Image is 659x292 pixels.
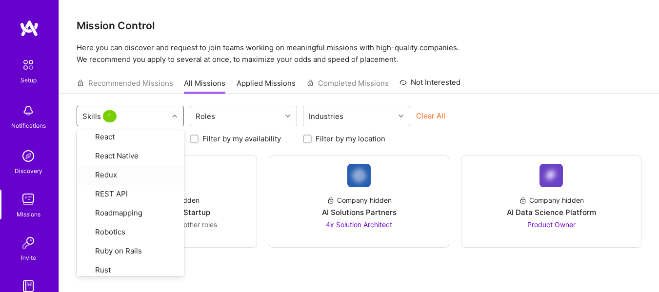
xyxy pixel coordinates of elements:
[20,19,39,37] img: logo
[80,109,121,123] div: Skills
[82,151,178,162] div: React Native
[306,109,346,123] div: Industries
[539,164,563,187] img: Company Logo
[82,246,178,257] div: Ruby on Rails
[469,164,633,239] a: Company LogoCompany hiddenAI Data Science PlatformProduct Owner
[237,78,296,94] a: Applied Missions
[82,208,178,219] div: Roadmapping
[19,101,38,120] img: bell
[193,109,218,123] div: Roles
[172,114,177,118] i: icon Chevron
[11,120,46,131] div: Notifications
[322,207,397,217] div: AI Solutions Partners
[316,134,385,144] label: Filter by my location
[347,164,371,187] img: Company Logo
[184,78,225,94] a: All Missions
[326,220,392,229] span: 4x Solution Architect
[277,164,441,239] a: Company LogoCompany hiddenAI Solutions Partners4x Solution Architect
[19,146,38,166] img: discovery
[82,227,178,238] div: Robotics
[202,134,281,144] label: Filter by my availability
[327,195,392,205] div: Company hidden
[399,114,403,118] i: icon Chevron
[163,220,217,229] span: and 3 other roles
[285,114,290,118] i: icon Chevron
[82,265,178,276] div: Rust
[19,233,38,253] img: Invite
[82,170,178,181] div: Redux
[103,110,117,122] span: 1
[77,19,641,32] h3: Mission Control
[21,253,36,263] div: Invite
[416,111,445,121] button: Clear All
[15,166,42,176] div: Discovery
[20,75,37,85] div: Setup
[527,220,576,229] span: Product Owner
[19,190,38,209] img: teamwork
[82,189,178,200] div: REST API
[399,77,460,94] a: Not Interested
[519,195,584,205] div: Company hidden
[507,207,596,217] div: AI Data Science Platform
[18,55,39,75] img: setup
[77,42,641,65] p: Here you can discover and request to join teams working on meaningful missions with high-quality ...
[17,209,40,219] div: Missions
[82,132,178,143] div: React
